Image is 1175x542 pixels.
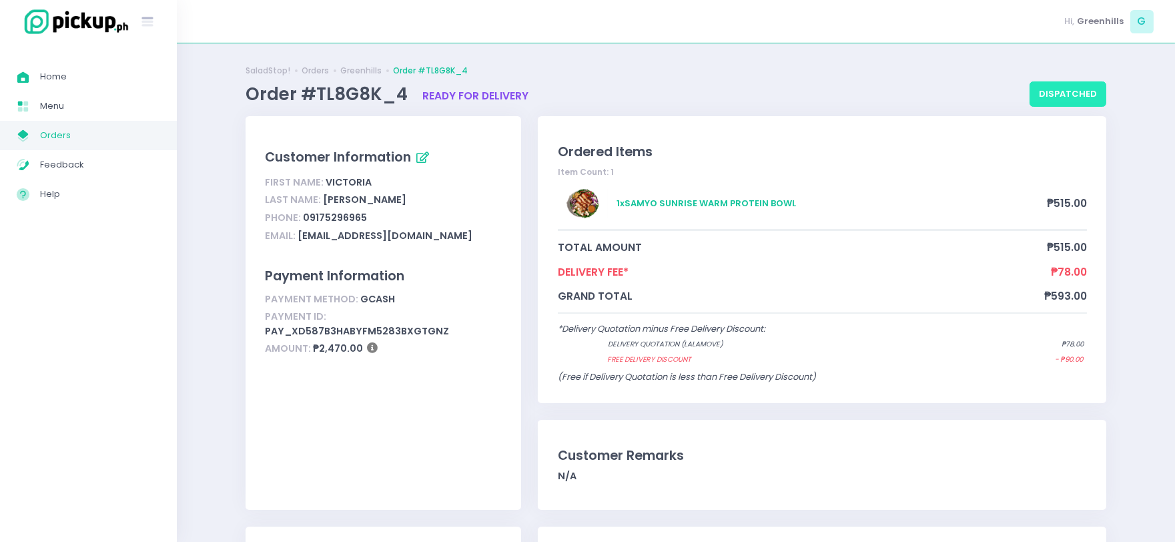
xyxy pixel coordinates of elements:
div: [EMAIL_ADDRESS][DOMAIN_NAME] [265,227,502,245]
span: ₱78.00 [1062,339,1084,350]
a: Orders [302,65,329,77]
span: Delivery quotation (lalamove) [608,339,1009,350]
div: Ordered Items [558,142,1087,162]
div: N/A [558,469,1087,483]
a: Greenhills [340,65,382,77]
span: Feedback [40,156,160,174]
div: pay_XD587b3hAbyFm5283bxGtGNZ [265,308,502,340]
div: Victoria [265,174,502,192]
span: Free Delivery Discount [607,354,1002,365]
span: Payment ID: [265,310,326,323]
span: - ₱90.00 [1055,354,1083,365]
span: G [1130,10,1154,33]
span: ₱515.00 [1047,240,1087,255]
span: Greenhills [1077,15,1124,28]
span: Email: [265,229,296,242]
span: First Name: [265,176,324,189]
div: gcash [265,290,502,308]
div: [PERSON_NAME] [265,192,502,210]
div: Customer Information [265,147,502,170]
div: Item Count: 1 [558,166,1087,178]
span: (Free if Delivery Quotation is less than Free Delivery Discount) [558,370,816,383]
span: Home [40,68,160,85]
img: logo [17,7,130,36]
span: Delivery Fee* [558,264,1051,280]
span: ready for delivery [422,89,528,103]
span: Order #TL8G8K_4 [246,82,412,106]
span: Hi, [1065,15,1075,28]
span: Help [40,186,160,203]
button: dispatched [1030,81,1106,107]
span: Orders [40,127,160,144]
span: total amount [558,240,1047,255]
span: *Delivery Quotation minus Free Delivery Discount: [558,322,765,335]
span: Amount: [265,342,311,355]
div: Payment Information [265,266,502,286]
span: Last Name: [265,193,321,206]
span: Payment Method: [265,292,358,306]
div: 09175296965 [265,209,502,227]
span: ₱593.00 [1044,288,1087,304]
span: ₱78.00 [1051,264,1087,280]
span: Menu [40,97,160,115]
span: Phone: [265,211,301,224]
a: SaladStop! [246,65,290,77]
div: ₱2,470.00 [265,340,502,358]
a: Order #TL8G8K_4 [393,65,468,77]
span: grand total [558,288,1044,304]
div: Customer Remarks [558,446,1087,465]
